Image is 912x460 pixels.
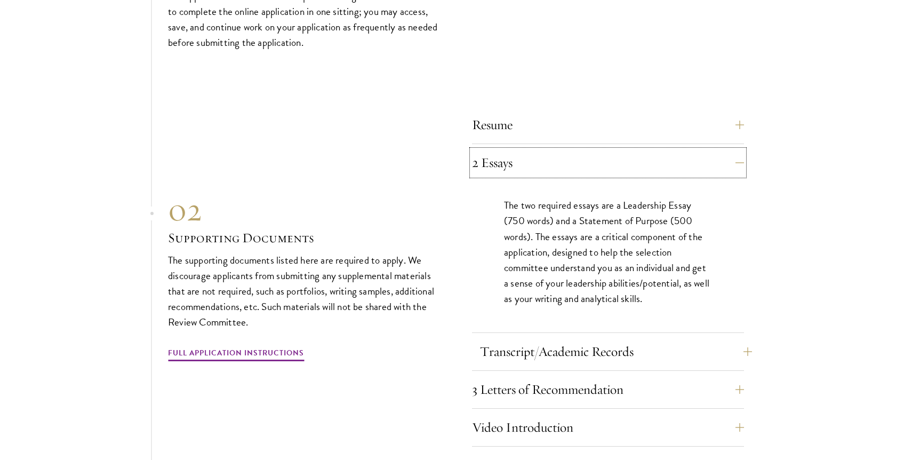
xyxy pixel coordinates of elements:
[168,346,304,363] a: Full Application Instructions
[472,415,744,440] button: Video Introduction
[480,339,752,364] button: Transcript/Academic Records
[472,377,744,402] button: 3 Letters of Recommendation
[168,229,440,247] h3: Supporting Documents
[504,197,712,306] p: The two required essays are a Leadership Essay (750 words) and a Statement of Purpose (500 words)...
[472,112,744,138] button: Resume
[168,191,440,229] div: 02
[472,150,744,176] button: 2 Essays
[168,252,440,330] p: The supporting documents listed here are required to apply. We discourage applicants from submitt...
